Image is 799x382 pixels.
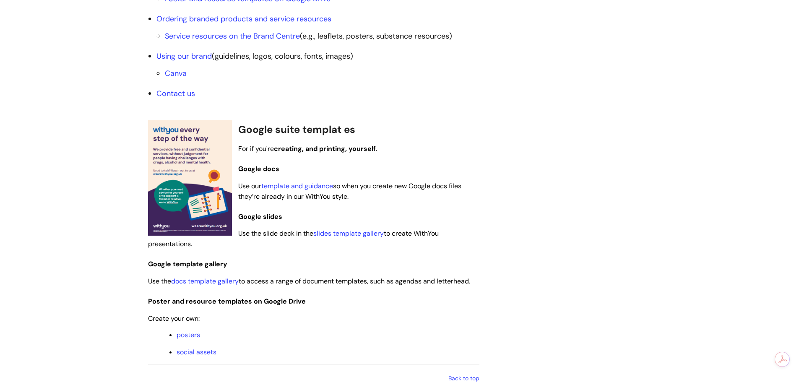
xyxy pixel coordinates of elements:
li: (e.g., leaflets, posters, substance resources) [165,29,479,43]
a: Back to top [448,374,479,382]
a: Contact us [156,88,195,99]
a: template and guidance [261,182,333,190]
span: Google slides [238,212,282,221]
span: Google template gallery [148,260,227,268]
li: (guidelines, logos, colours, fonts, images) [156,49,479,80]
span: Use the slide deck in the to create WithYou presentations. [148,229,439,248]
a: Using our brand [156,51,212,61]
span: Poster and resource templates on Google Drive [148,297,306,306]
span: Google docs [238,164,279,173]
a: posters [177,330,200,339]
a: docs template gallery [171,277,239,286]
span: For if you're . [238,144,377,153]
a: social assets [177,348,216,356]
span: Use our so when you create new Google docs files they’re already in our WithYou style. [238,182,461,201]
img: A sample editable poster template [148,120,232,236]
strong: creating, and printing, yourself [274,144,376,153]
span: Google suite templat es [238,123,355,136]
a: slides template gallery [313,229,384,238]
a: Canva [165,68,187,78]
span: Use the to access a range of document templates, such as agendas and letterhead. [148,277,470,286]
a: Service resources on the Brand Centre [165,31,300,41]
span: Create your own: [148,314,200,323]
a: Ordering branded products and service resources [156,14,331,24]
